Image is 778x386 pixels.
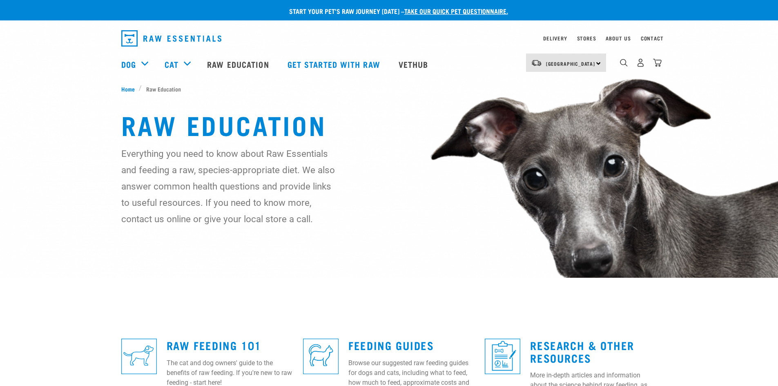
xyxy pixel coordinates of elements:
[115,27,664,50] nav: dropdown navigation
[199,48,279,80] a: Raw Education
[121,30,221,47] img: Raw Essentials Logo
[531,59,542,67] img: van-moving.png
[390,48,439,80] a: Vethub
[546,62,595,65] span: [GEOGRAPHIC_DATA]
[543,37,567,40] a: Delivery
[121,339,157,374] img: re-icons-dog3-sq-blue.png
[641,37,664,40] a: Contact
[121,85,657,93] nav: breadcrumbs
[167,342,261,348] a: Raw Feeding 101
[530,342,634,361] a: Research & Other Resources
[121,58,136,70] a: Dog
[485,339,520,374] img: re-icons-healthcheck1-sq-blue.png
[577,37,596,40] a: Stores
[348,342,434,348] a: Feeding Guides
[121,85,135,93] span: Home
[620,59,628,67] img: home-icon-1@2x.png
[653,58,662,67] img: home-icon@2x.png
[636,58,645,67] img: user.png
[121,85,139,93] a: Home
[165,58,178,70] a: Cat
[279,48,390,80] a: Get started with Raw
[606,37,631,40] a: About Us
[121,109,657,139] h1: Raw Education
[303,339,339,374] img: re-icons-cat2-sq-blue.png
[404,9,508,13] a: take our quick pet questionnaire.
[121,145,336,227] p: Everything you need to know about Raw Essentials and feeding a raw, species-appropriate diet. We ...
